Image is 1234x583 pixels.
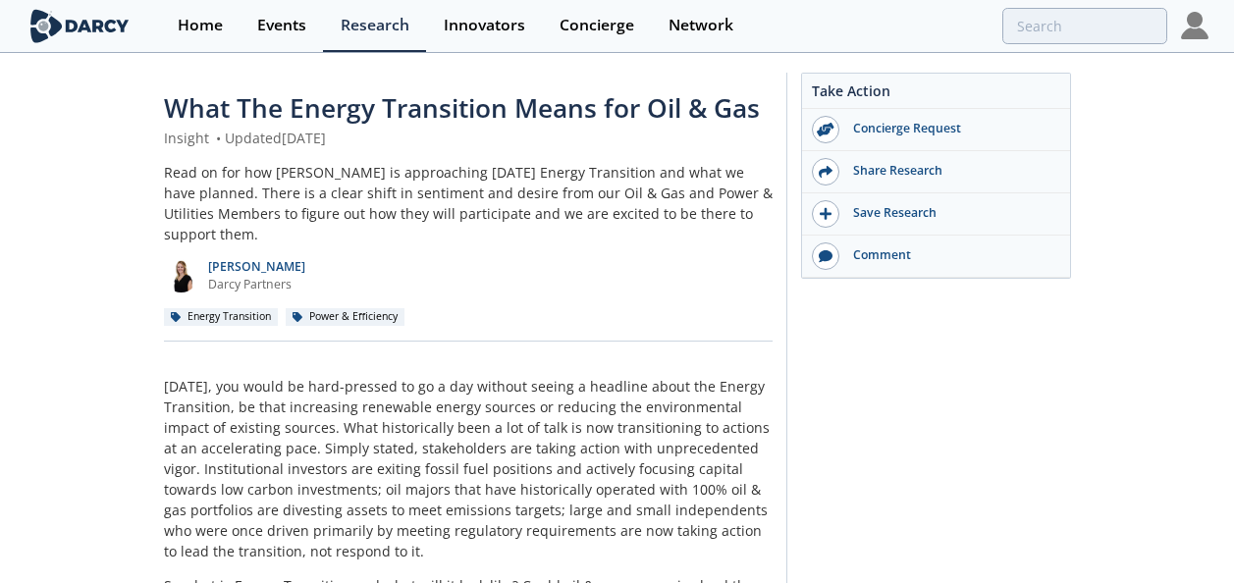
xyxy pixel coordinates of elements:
img: Profile [1181,12,1208,39]
span: What The Energy Transition Means for Oil & Gas [164,90,760,126]
span: • [213,129,225,147]
img: logo-wide.svg [27,9,134,43]
div: Network [669,18,733,33]
p: [PERSON_NAME] [208,258,305,276]
p: Darcy Partners [208,276,305,293]
div: Save Research [839,204,1059,222]
div: Concierge [560,18,634,33]
div: Events [257,18,306,33]
div: Innovators [444,18,525,33]
div: Read on for how [PERSON_NAME] is approaching [DATE] Energy Transition and what we have planned. T... [164,162,773,244]
input: Advanced Search [1002,8,1167,44]
div: Home [178,18,223,33]
div: Insight Updated [DATE] [164,128,773,148]
div: Share Research [839,162,1059,180]
p: [DATE], you would be hard-pressed to go a day without seeing a headline about the Energy Transiti... [164,376,773,561]
div: Research [341,18,409,33]
div: Power & Efficiency [286,308,405,326]
div: Comment [839,246,1059,264]
div: Energy Transition [164,308,279,326]
div: Take Action [802,80,1070,109]
div: Concierge Request [839,120,1059,137]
